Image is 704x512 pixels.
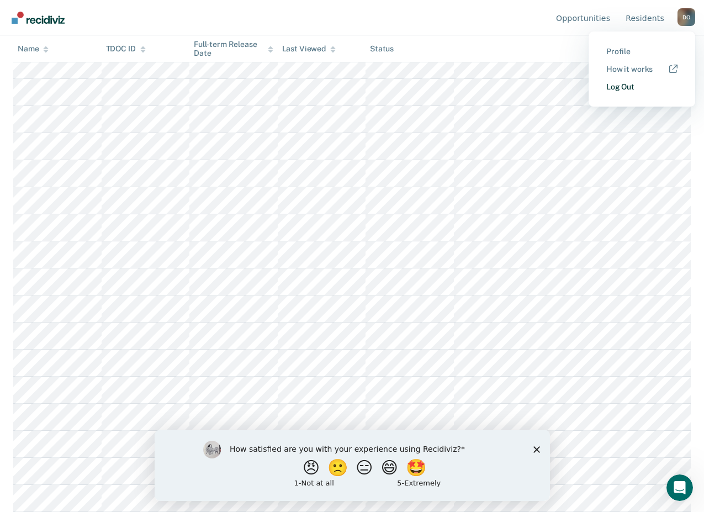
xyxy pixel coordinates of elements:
[606,65,677,74] a: How it works
[677,8,695,26] button: Profile dropdown button
[666,474,693,501] iframe: Intercom live chat
[194,39,273,58] div: Full-term Release Date
[12,12,65,24] img: Recidiviz
[370,44,394,54] div: Status
[606,47,677,56] a: Profile
[106,44,146,54] div: TDOC ID
[677,8,695,26] div: D O
[282,44,336,54] div: Last Viewed
[606,82,677,92] a: Log Out
[155,430,550,501] iframe: Survey by Kim from Recidiviz
[18,44,49,54] div: Name
[589,31,695,107] div: Profile menu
